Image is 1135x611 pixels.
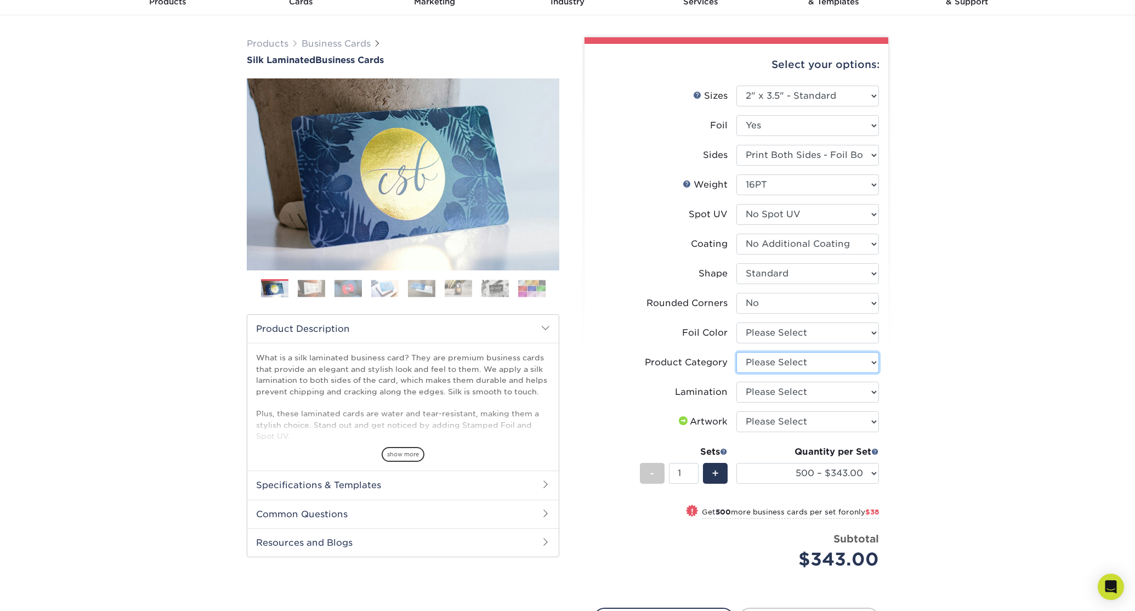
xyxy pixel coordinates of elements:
[691,506,694,517] span: !
[865,508,879,516] span: $38
[302,38,371,49] a: Business Cards
[736,445,879,459] div: Quantity per Set
[645,356,728,369] div: Product Category
[702,508,879,519] small: Get more business cards per set for
[408,280,435,297] img: Business Cards 05
[849,508,879,516] span: only
[247,315,559,343] h2: Product Description
[298,280,325,297] img: Business Cards 02
[646,297,728,310] div: Rounded Corners
[650,465,655,482] span: -
[247,500,559,528] h2: Common Questions
[256,352,550,531] p: What is a silk laminated business card? They are premium business cards that provide an elegant a...
[691,237,728,251] div: Coating
[247,528,559,557] h2: Resources and Blogs
[247,471,559,499] h2: Specifications & Templates
[640,445,728,459] div: Sets
[445,280,472,297] img: Business Cards 06
[682,326,728,340] div: Foil Color
[371,280,399,297] img: Business Cards 04
[675,386,728,399] div: Lamination
[693,89,728,103] div: Sizes
[481,280,509,297] img: Business Cards 07
[677,415,728,428] div: Artwork
[712,465,719,482] span: +
[382,447,424,462] span: show more
[247,55,315,65] span: Silk Laminated
[833,533,879,545] strong: Subtotal
[261,275,288,303] img: Business Cards 01
[745,546,879,573] div: $343.00
[716,508,731,516] strong: 500
[1098,574,1124,600] div: Open Intercom Messenger
[247,55,559,65] a: Silk LaminatedBusiness Cards
[593,44,879,86] div: Select your options:
[689,208,728,221] div: Spot UV
[710,119,728,132] div: Foil
[334,280,362,297] img: Business Cards 03
[518,280,546,297] img: Business Cards 08
[683,178,728,191] div: Weight
[247,18,559,331] img: Silk Laminated 01
[247,55,559,65] h1: Business Cards
[247,38,288,49] a: Products
[703,149,728,162] div: Sides
[699,267,728,280] div: Shape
